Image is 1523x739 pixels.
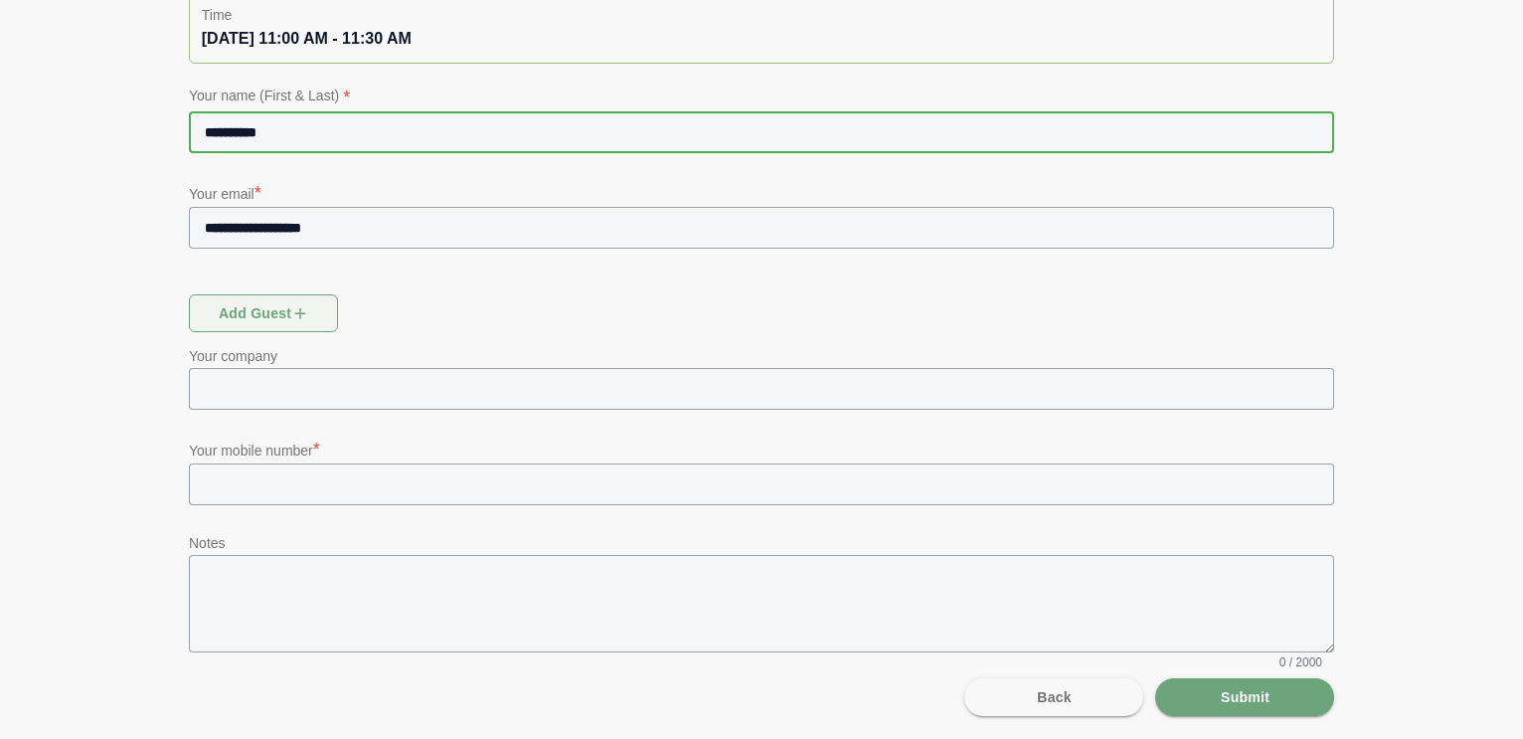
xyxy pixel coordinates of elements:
[1220,678,1269,716] span: Submit
[189,294,338,332] button: Add guest
[189,344,1334,368] p: Your company
[189,436,1334,463] p: Your mobile number
[189,531,1334,555] p: Notes
[1279,654,1322,670] span: 0 / 2000
[189,84,1334,111] p: Your name (First & Last)
[1036,678,1072,716] span: Back
[189,179,1334,207] p: Your email
[202,3,1321,27] p: Time
[964,678,1143,716] button: Back
[218,294,310,332] span: Add guest
[1155,678,1334,716] button: Submit
[202,27,1321,51] div: [DATE] 11:00 AM - 11:30 AM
